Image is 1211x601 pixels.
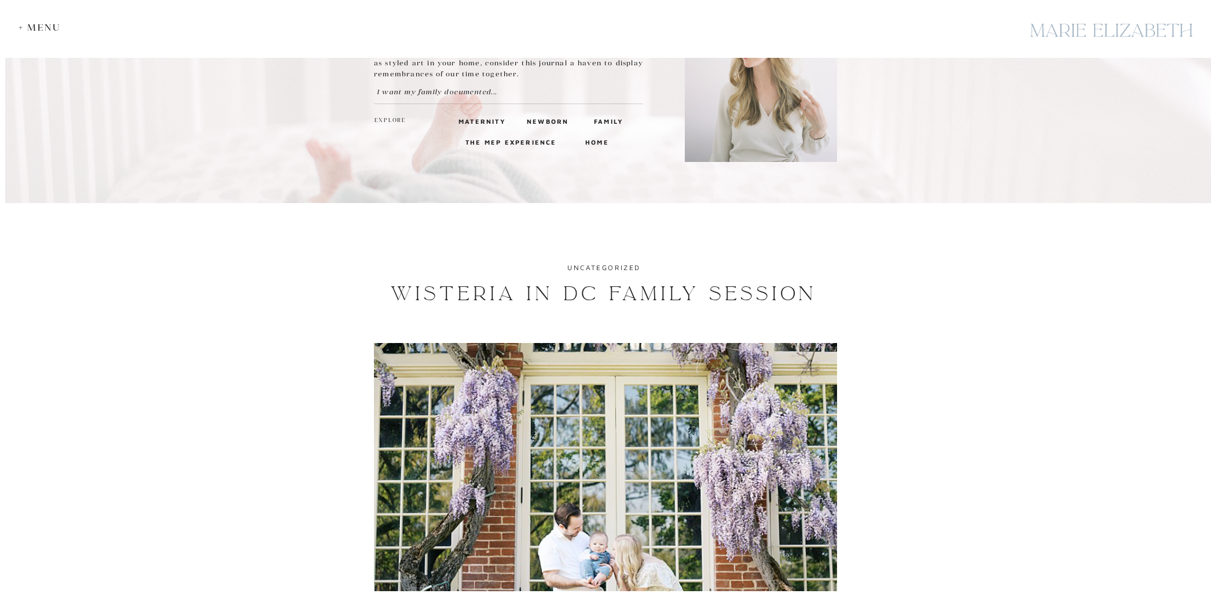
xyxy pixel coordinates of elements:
a: I want my family documented... [377,86,522,97]
a: Wisteria in DC Family Session [391,282,817,306]
a: maternity [458,116,498,126]
h2: explore [375,116,407,126]
a: Family [594,116,622,126]
a: The MEP Experience [465,137,559,147]
a: Newborn [527,116,566,126]
div: + Menu [19,22,67,33]
a: Uncategorized [567,263,640,272]
a: home [585,137,607,147]
p: As a fine art maternity, newborn, and family photographer here in our nation's capital, [GEOGRAPH... [374,24,643,80]
img: Blonde Mother Leans Down To Play With Her Baby Held By Her Husband As They Stand In Front Of Bric... [374,343,837,591]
